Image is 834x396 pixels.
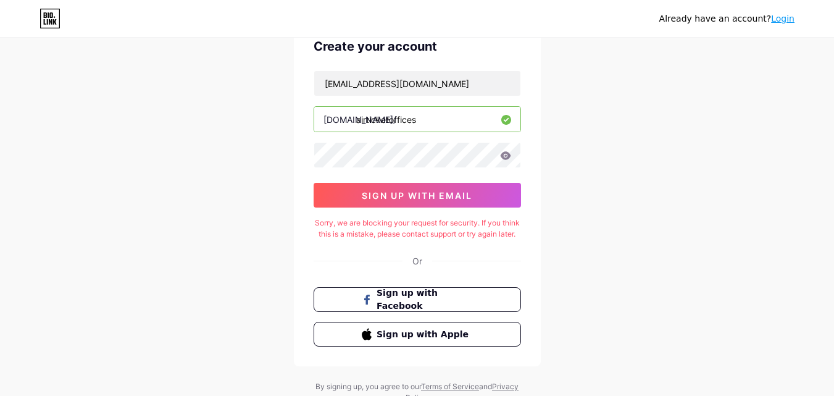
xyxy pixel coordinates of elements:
[314,287,521,312] button: Sign up with Facebook
[412,255,422,268] div: Or
[377,287,472,313] span: Sign up with Facebook
[314,71,520,96] input: Email
[377,328,472,341] span: Sign up with Apple
[362,190,472,201] span: sign up with email
[421,382,479,391] a: Terms of Service
[314,107,520,132] input: username
[314,217,521,240] div: Sorry, we are blocking your request for security. If you think this is a mistake, please contact ...
[314,322,521,347] button: Sign up with Apple
[323,113,396,126] div: [DOMAIN_NAME]/
[314,183,521,208] button: sign up with email
[314,37,521,56] div: Create your account
[659,12,794,25] div: Already have an account?
[771,14,794,23] a: Login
